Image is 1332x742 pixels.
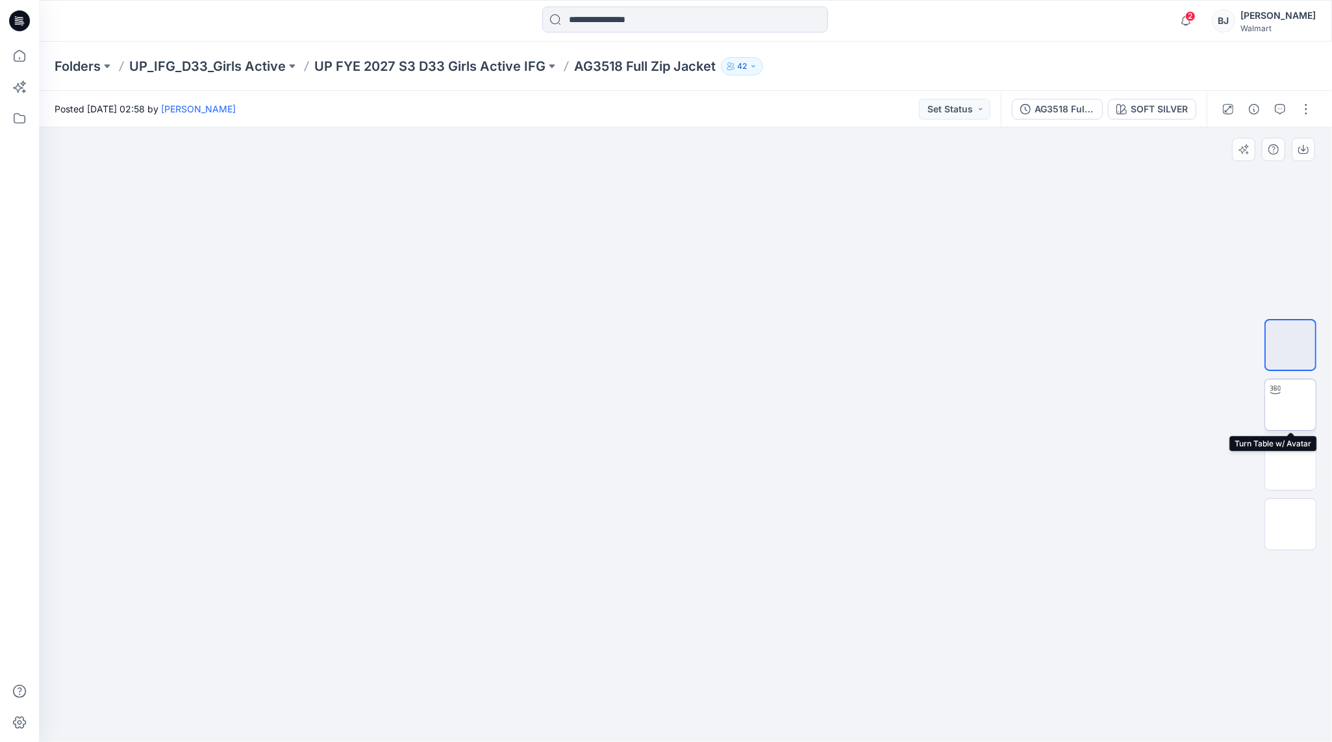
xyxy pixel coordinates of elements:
[721,57,763,75] button: 42
[1131,102,1188,116] div: SOFT SILVER
[1108,99,1196,120] button: SOFT SILVER
[574,57,716,75] p: AG3518 Full Zip Jacket
[1185,11,1196,21] span: 2
[737,59,747,73] p: 42
[1035,102,1094,116] div: AG3518 Full Zip Jacket
[161,103,236,114] a: [PERSON_NAME]
[55,57,101,75] a: Folders
[314,57,546,75] a: UP FYE 2027 S3 D33 Girls Active IFG
[1012,99,1103,120] button: AG3518 Full Zip Jacket
[1240,8,1316,23] div: [PERSON_NAME]
[129,57,286,75] a: UP_IFG_D33_Girls Active
[1240,23,1316,33] div: Walmart
[1212,9,1235,32] div: BJ
[55,102,236,116] span: Posted [DATE] 02:58 by
[1244,99,1264,120] button: Details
